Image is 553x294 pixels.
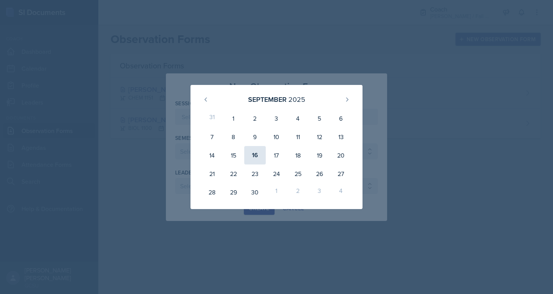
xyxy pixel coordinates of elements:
[223,109,244,128] div: 1
[309,128,330,146] div: 12
[309,164,330,183] div: 26
[330,128,352,146] div: 13
[266,183,287,201] div: 1
[223,128,244,146] div: 8
[244,146,266,164] div: 16
[201,164,223,183] div: 21
[330,146,352,164] div: 20
[287,146,309,164] div: 18
[244,183,266,201] div: 30
[201,109,223,128] div: 31
[201,146,223,164] div: 14
[266,128,287,146] div: 10
[288,94,305,105] div: 2025
[244,128,266,146] div: 9
[223,183,244,201] div: 29
[287,109,309,128] div: 4
[330,183,352,201] div: 4
[201,183,223,201] div: 28
[287,128,309,146] div: 11
[330,109,352,128] div: 6
[244,109,266,128] div: 2
[201,128,223,146] div: 7
[266,109,287,128] div: 3
[330,164,352,183] div: 27
[266,164,287,183] div: 24
[248,94,286,105] div: September
[266,146,287,164] div: 17
[223,146,244,164] div: 15
[309,183,330,201] div: 3
[244,164,266,183] div: 23
[309,146,330,164] div: 19
[287,164,309,183] div: 25
[309,109,330,128] div: 5
[287,183,309,201] div: 2
[223,164,244,183] div: 22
